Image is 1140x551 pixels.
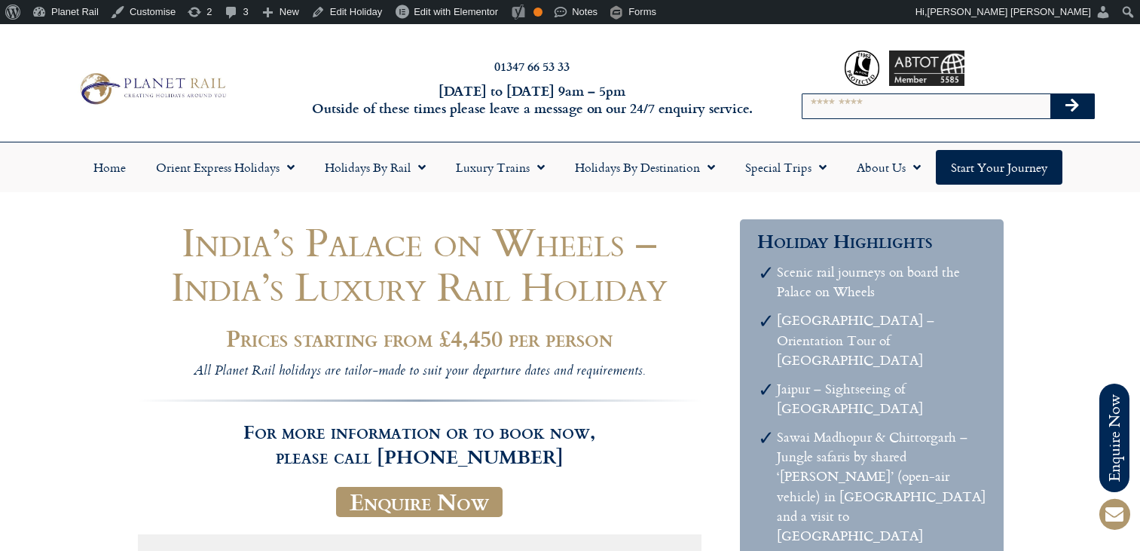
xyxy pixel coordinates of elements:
a: Luxury Trains [441,150,560,185]
a: 01347 66 53 33 [494,57,570,75]
img: Planet Rail Train Holidays Logo [74,69,230,108]
span: [PERSON_NAME] [PERSON_NAME] [928,6,1091,17]
a: Home [78,150,141,185]
button: Search [1050,94,1094,118]
a: Orient Express Holidays [141,150,310,185]
h6: [DATE] to [DATE] 9am – 5pm Outside of these times please leave a message on our 24/7 enquiry serv... [307,82,756,118]
span: Edit with Elementor [414,6,498,17]
a: Holidays by Rail [310,150,441,185]
a: About Us [842,150,936,185]
a: Start your Journey [936,150,1062,185]
a: Holidays by Destination [560,150,730,185]
nav: Menu [8,150,1132,185]
a: Special Trips [730,150,842,185]
div: OK [533,8,542,17]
